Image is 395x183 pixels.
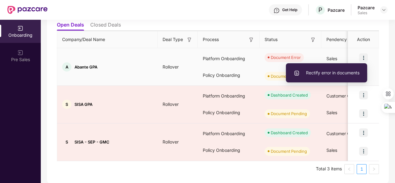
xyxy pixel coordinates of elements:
span: Status [265,36,278,43]
a: 1 [357,164,366,174]
div: Document Pending [271,73,307,79]
span: Rollover [158,102,184,107]
div: Pazcare [328,7,345,13]
img: svg+xml;base64,PHN2ZyBpZD0iVXBsb2FkX0xvZ3MiIGRhdGEtbmFtZT0iVXBsb2FkIExvZ3MiIHhtbG5zPSJodHRwOi8vd3... [294,70,300,76]
li: Total 3 items [316,164,342,174]
img: svg+xml;base64,PHN2ZyBpZD0iSGVscC0zMngzMiIgeG1sbnM9Imh0dHA6Ly93d3cudzMub3JnLzIwMDAvc3ZnIiB3aWR0aD... [274,7,280,14]
li: Next Page [369,164,379,174]
img: svg+xml;base64,PHN2ZyB3aWR0aD0iMTYiIGhlaWdodD0iMTYiIHZpZXdCb3g9IjAgMCAxNiAxNiIgZmlsbD0ibm9uZSIgeG... [186,37,193,43]
img: svg+xml;base64,PHN2ZyBpZD0iRHJvcGRvd24tMzJ4MzIiIHhtbG5zPSJodHRwOi8vd3d3LnczLm9yZy8yMDAwL3N2ZyIgd2... [381,7,386,12]
th: Company/Deal Name [57,31,158,48]
img: icon [359,109,368,118]
th: Action [348,31,379,48]
div: Platform Onboarding [198,125,260,142]
div: S [62,137,71,147]
div: Pazcare [358,5,375,10]
span: Rectify error in documents [294,69,359,76]
img: icon [359,147,368,156]
div: Policy Onboarding [198,67,260,84]
span: left [347,167,351,171]
span: Sales [326,56,337,61]
span: Pendency On [326,36,354,43]
span: Deal Type [163,36,183,43]
img: svg+xml;base64,PHN2ZyB3aWR0aD0iMjAiIGhlaWdodD0iMjAiIHZpZXdCb3g9IjAgMCAyMCAyMCIgZmlsbD0ibm9uZSIgeG... [17,25,23,31]
span: Rollover [158,64,184,69]
div: Document Error [271,54,301,60]
div: Document Pending [271,148,307,154]
span: SISA - SEP - GMC [74,139,109,144]
img: New Pazcare Logo [7,6,48,14]
div: Platform Onboarding [198,88,260,104]
div: Sales [358,10,375,15]
div: Policy Onboarding [198,104,260,121]
div: A [62,62,71,72]
span: SISA GPA [74,102,92,107]
button: right [369,164,379,174]
span: Process [203,36,219,43]
li: Previous Page [344,164,354,174]
span: Rollover [158,139,184,144]
button: left [344,164,354,174]
li: Open Deals [57,22,84,31]
img: icon [359,128,368,137]
li: 1 [357,164,367,174]
img: icon [359,91,368,99]
div: Policy Onboarding [198,142,260,159]
img: icon [359,53,368,62]
div: Dashboard Created [271,92,308,98]
span: Customer Onboarding [326,131,371,136]
span: Sales [326,110,337,115]
span: Sales [326,148,337,153]
span: Abante GPA [74,64,97,69]
span: Customer Onboarding [326,93,371,98]
div: S [62,100,71,109]
span: P [318,6,322,14]
div: Get Help [282,7,297,12]
img: svg+xml;base64,PHN2ZyB3aWR0aD0iMTYiIGhlaWdodD0iMTYiIHZpZXdCb3g9IjAgMCAxNiAxNiIgZmlsbD0ibm9uZSIgeG... [248,37,254,43]
div: Document Pending [271,110,307,117]
div: Dashboard Created [271,130,308,136]
img: svg+xml;base64,PHN2ZyB3aWR0aD0iMjAiIGhlaWdodD0iMjAiIHZpZXdCb3g9IjAgMCAyMCAyMCIgZmlsbD0ibm9uZSIgeG... [17,50,23,56]
img: svg+xml;base64,PHN2ZyB3aWR0aD0iMTYiIGhlaWdodD0iMTYiIHZpZXdCb3g9IjAgMCAxNiAxNiIgZmlsbD0ibm9uZSIgeG... [310,37,316,43]
div: Platform Onboarding [198,50,260,67]
span: right [372,167,376,171]
li: Closed Deals [90,22,121,31]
